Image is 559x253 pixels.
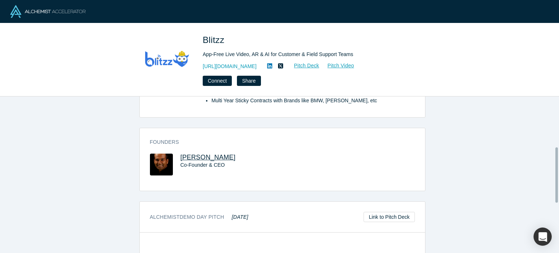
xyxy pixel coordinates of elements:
span: Blitzz [203,35,227,45]
img: Blitzz's Logo [142,33,193,84]
img: Ramaswamy Sreenivasan's Profile Image [150,154,173,175]
a: Pitch Video [320,62,354,70]
h3: Alchemist Demo Day Pitch [150,213,249,221]
a: [URL][DOMAIN_NAME] [203,63,257,70]
a: Link to Pitch Deck [364,212,415,222]
button: Connect [203,76,232,86]
div: App-Free Live Video, AR & AI for Customer & Field Support Teams [203,51,407,58]
h3: Founders [150,138,405,146]
a: [PERSON_NAME] [181,154,236,161]
dt: Highlights [150,82,206,112]
span: Co-Founder & CEO [181,162,225,168]
img: Alchemist Logo [10,5,86,18]
em: [DATE] [232,214,248,220]
a: Pitch Deck [286,62,320,70]
button: Share [237,76,261,86]
li: Multi Year Sticky Contracts with Brands like BMW, [PERSON_NAME], etc [211,97,415,104]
